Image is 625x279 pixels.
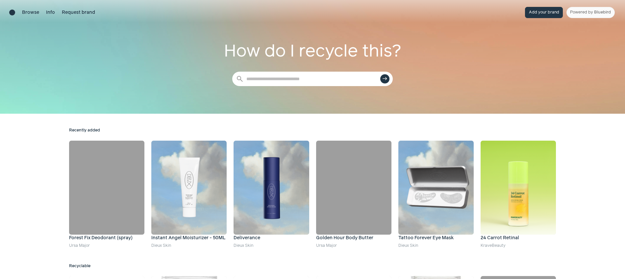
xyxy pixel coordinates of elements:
a: Instant Angel Moisturizer - 50ML Instant Angel Moisturizer - 50ML [151,141,227,242]
h4: Tattoo Forever Eye Mask [398,235,474,242]
a: Ursa Major [316,244,337,248]
h1: How do I recycle this? [223,39,402,65]
a: Browse [22,9,39,16]
a: Request brand [62,9,95,16]
a: Golden Hour Body Butter Golden Hour Body Butter [316,141,391,242]
img: Instant Angel Moisturizer - 50ML [151,141,227,235]
h4: 24 Carrot Retinal [481,235,556,242]
span: Bluebird [594,10,611,14]
img: Tattoo Forever Eye Mask [398,141,474,235]
h4: Golden Hour Body Butter [316,235,391,242]
a: Dieux Skin [398,244,418,248]
a: Info [46,9,55,16]
a: 24 Carrot Retinal 24 Carrot Retinal [481,141,556,242]
span: east [382,76,387,81]
h2: Recyclable [69,263,556,269]
a: Deliverance Deliverance [234,141,309,242]
button: Add your brand [525,7,563,18]
a: Brand directory home [9,10,15,15]
a: Dieux Skin [234,244,253,248]
h4: Deliverance [234,235,309,242]
h4: Forest Fix Deodorant (spray) [69,235,144,242]
a: Tattoo Forever Eye Mask Tattoo Forever Eye Mask [398,141,474,242]
a: Dieux Skin [151,244,171,248]
button: east [380,74,389,83]
img: 24 Carrot Retinal [481,141,556,235]
span: search [236,75,244,83]
a: Ursa Major [69,244,90,248]
a: KraveBeauty [481,244,506,248]
img: Deliverance [234,141,309,235]
a: Forest Fix Deodorant (spray) Forest Fix Deodorant (spray) [69,141,144,242]
h4: Instant Angel Moisturizer - 50ML [151,235,227,242]
a: Powered by Bluebird [566,7,615,18]
h2: Recently added [69,128,556,133]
